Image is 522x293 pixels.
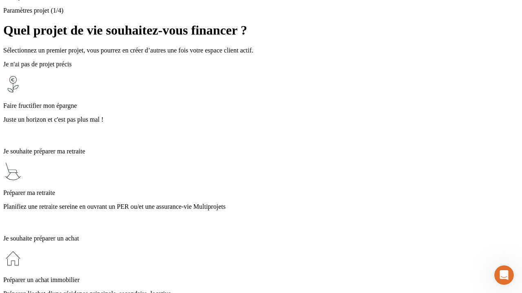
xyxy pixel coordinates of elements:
h1: Quel projet de vie souhaitez-vous financer ? [3,23,519,38]
p: Préparer ma retraite [3,189,519,197]
p: Préparer un achat immobilier [3,276,519,284]
p: Juste un horizon et c'est pas plus mal ! [3,116,519,123]
p: Paramètres projet (1/4) [3,7,519,14]
p: Je n'ai pas de projet précis [3,61,519,68]
iframe: Intercom live chat [494,265,514,285]
p: Je souhaite préparer un achat [3,235,519,242]
p: Planifiez une retraite sereine en ouvrant un PER ou/et une assurance-vie Multiprojets [3,203,519,210]
span: Sélectionnez un premier projet, vous pourrez en créer d’autres une fois votre espace client actif. [3,47,253,54]
p: Faire fructifier mon épargne [3,102,519,109]
p: Je souhaite préparer ma retraite [3,148,519,155]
